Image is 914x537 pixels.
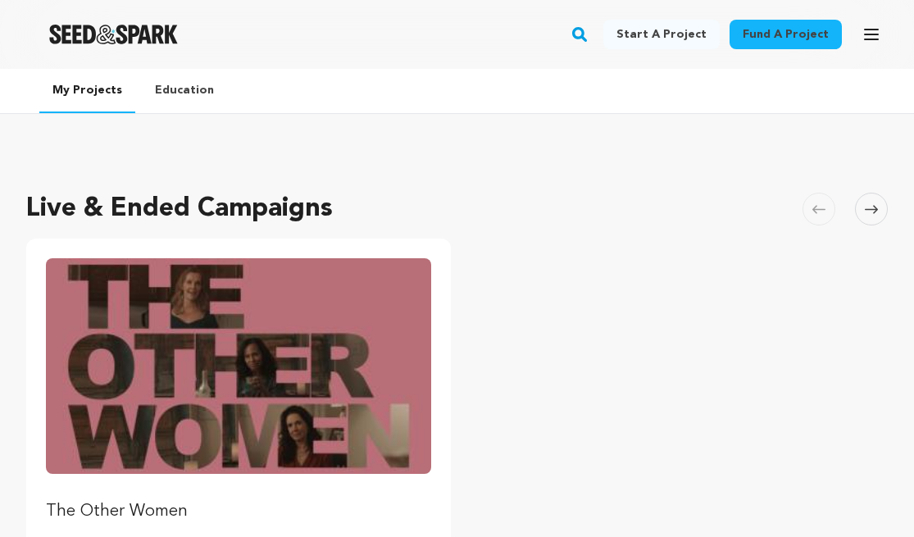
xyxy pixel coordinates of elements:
a: Fund a project [730,20,842,49]
a: Start a project [603,20,720,49]
a: Fund The Other Women [46,258,431,523]
a: Education [142,69,227,111]
p: The Other Women [46,500,431,523]
h2: Live & Ended Campaigns [26,189,333,229]
img: Seed&Spark Logo Dark Mode [49,25,178,44]
a: My Projects [39,69,135,113]
a: Seed&Spark Homepage [49,25,178,44]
